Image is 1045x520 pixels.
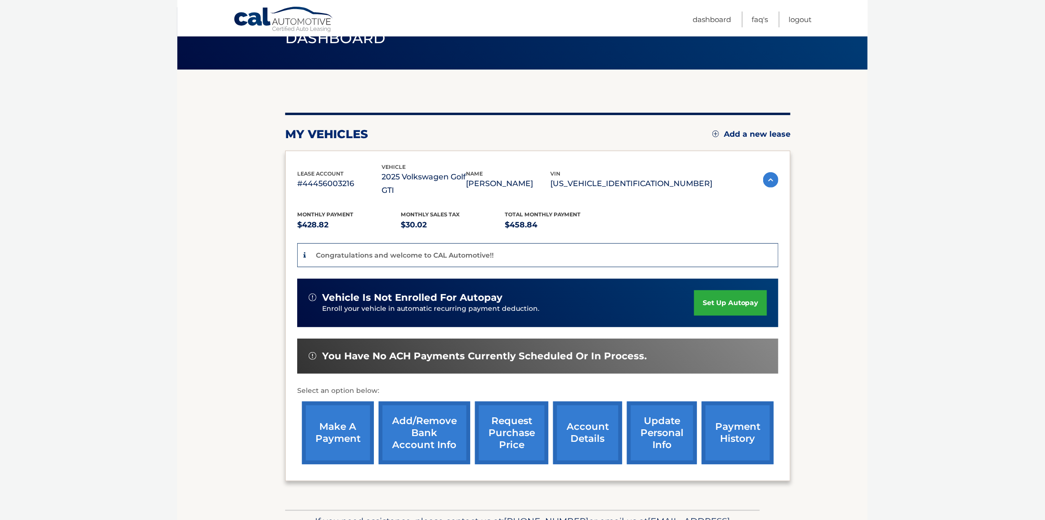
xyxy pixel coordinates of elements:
a: payment history [702,402,774,464]
p: $458.84 [505,218,609,232]
span: vehicle [382,164,406,170]
span: name [466,170,483,177]
span: Monthly Payment [297,211,353,218]
p: Enroll your vehicle in automatic recurring payment deduction. [322,304,694,314]
a: Add a new lease [712,130,790,139]
img: accordion-active.svg [763,172,778,188]
a: account details [553,402,622,464]
img: alert-white.svg [309,294,316,301]
span: lease account [297,170,344,177]
p: $30.02 [401,218,505,232]
span: Total Monthly Payment [505,211,581,218]
a: Add/Remove bank account info [379,402,470,464]
span: You have no ACH payments currently scheduled or in process. [322,350,647,362]
a: set up autopay [694,290,767,316]
p: [PERSON_NAME] [466,177,550,190]
p: Congratulations and welcome to CAL Automotive!! [316,251,494,260]
p: #44456003216 [297,177,382,190]
span: vehicle is not enrolled for autopay [322,292,502,304]
a: Logout [789,12,812,27]
span: Dashboard [285,29,386,47]
img: alert-white.svg [309,352,316,360]
span: vin [550,170,560,177]
a: Dashboard [693,12,731,27]
span: Monthly sales Tax [401,211,460,218]
img: add.svg [712,130,719,137]
p: 2025 Volkswagen Golf GTI [382,170,466,197]
a: make a payment [302,402,374,464]
a: update personal info [627,402,697,464]
p: Select an option below: [297,385,778,397]
a: FAQ's [752,12,768,27]
p: [US_VEHICLE_IDENTIFICATION_NUMBER] [550,177,712,190]
h2: my vehicles [285,127,368,142]
p: $428.82 [297,218,401,232]
a: request purchase price [475,402,548,464]
a: Cal Automotive [233,6,334,34]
